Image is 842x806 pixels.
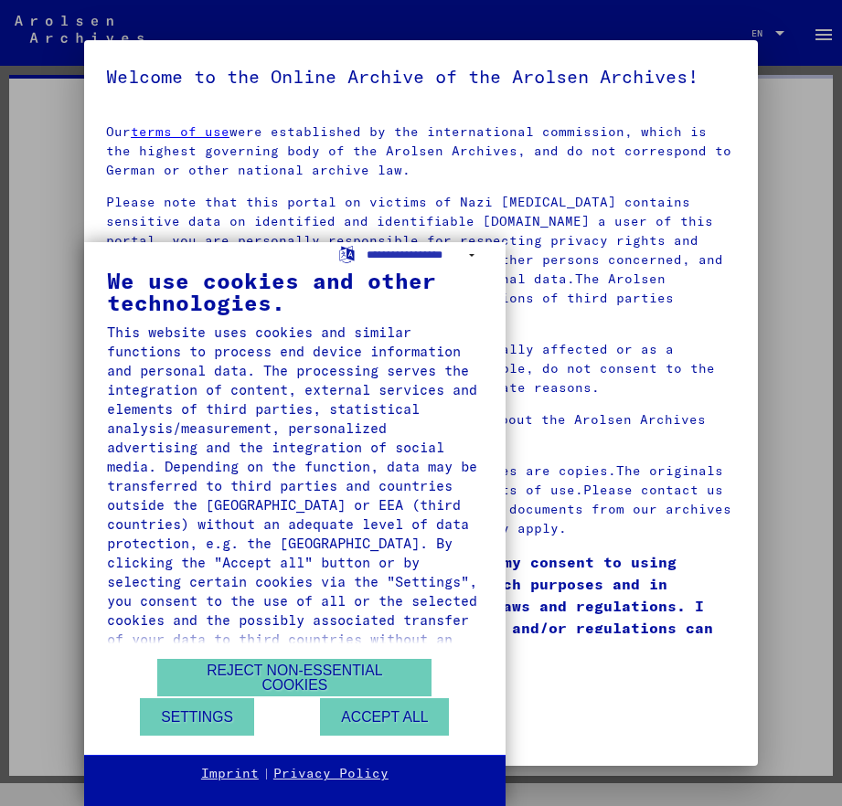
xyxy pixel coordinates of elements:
[157,659,432,696] button: Reject non-essential cookies
[107,270,483,313] div: We use cookies and other technologies.
[273,765,389,783] a: Privacy Policy
[140,698,254,736] button: Settings
[320,698,449,736] button: Accept all
[107,323,483,668] div: This website uses cookies and similar functions to process end device information and personal da...
[201,765,259,783] a: Imprint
